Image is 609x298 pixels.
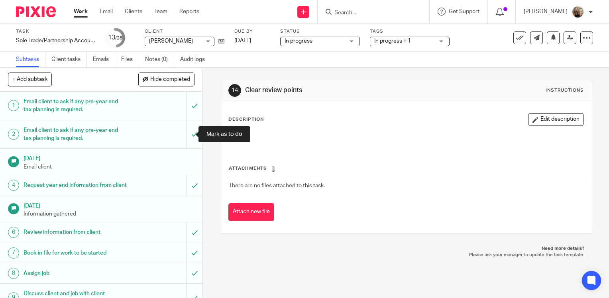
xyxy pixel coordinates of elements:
div: 2 [8,129,19,140]
a: Work [74,8,88,16]
h1: Email client to ask if any pre-year end tax planning is required. [24,124,127,145]
h1: Assign job [24,267,127,279]
a: Client tasks [51,52,87,67]
button: + Add subtask [8,73,52,86]
div: Instructions [546,87,584,94]
div: Sole Trade/Partnership Accounts [16,37,96,45]
span: [PERSON_NAME] [149,38,193,44]
span: Attachments [229,166,267,171]
p: Please ask your manager to update the task template. [228,252,584,258]
a: Files [121,52,139,67]
img: Pixie [16,6,56,17]
button: Attach new file [228,203,274,221]
h1: Book in file for work to be started [24,247,127,259]
label: Client [145,28,224,35]
div: 6 [8,227,19,238]
a: Emails [93,52,115,67]
h1: Email client to ask if any pre-year end tax planning is required. [24,96,127,116]
div: 14 [228,84,241,97]
label: Due by [234,28,270,35]
span: Get Support [449,9,479,14]
h1: [DATE] [24,153,195,163]
h1: Review information from client [24,226,127,238]
span: [DATE] [234,38,251,43]
span: There are no files attached to this task. [229,183,325,188]
div: 7 [8,247,19,259]
p: Email client [24,163,195,171]
a: Email [100,8,113,16]
label: Status [280,28,360,35]
p: Need more details? [228,245,584,252]
a: Subtasks [16,52,45,67]
button: Edit description [528,113,584,126]
input: Search [334,10,405,17]
img: pic.png [572,6,584,18]
a: Notes (0) [145,52,174,67]
div: 8 [8,268,19,279]
p: Description [228,116,264,123]
p: [PERSON_NAME] [524,8,568,16]
small: /28 [115,36,122,40]
span: In progress + 1 [374,38,411,44]
h1: Request year end information from client [24,179,127,191]
a: Reports [179,8,199,16]
p: Information gathered [24,210,195,218]
div: 4 [8,180,19,191]
h1: Clear review points [245,86,423,94]
div: 13 [108,33,122,42]
a: Team [154,8,167,16]
span: In progress [285,38,312,44]
button: Hide completed [138,73,194,86]
label: Tags [370,28,450,35]
a: Clients [125,8,142,16]
a: Audit logs [180,52,211,67]
div: 1 [8,100,19,111]
span: Hide completed [150,76,190,83]
h1: [DATE] [24,200,195,210]
label: Task [16,28,96,35]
